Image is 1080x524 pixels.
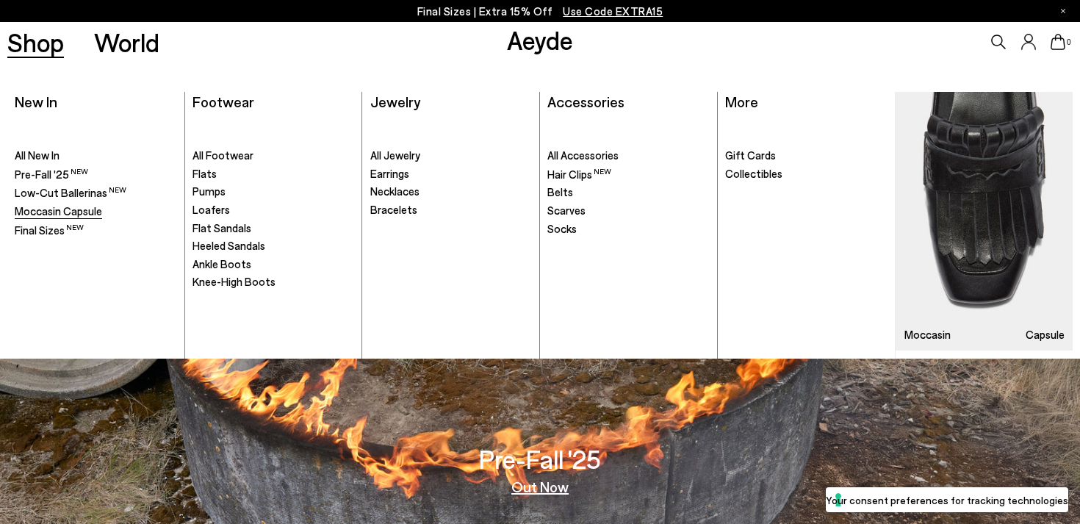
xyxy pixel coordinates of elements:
[192,257,354,272] a: Ankle Boots
[15,185,176,201] a: Low-Cut Ballerinas
[192,203,354,218] a: Loafers
[563,4,663,18] span: Navigate to /collections/ss25-final-sizes
[547,185,573,198] span: Belts
[7,29,64,55] a: Shop
[547,168,611,181] span: Hair Clips
[192,167,354,182] a: Flats
[725,167,888,182] a: Collectibles
[904,329,951,340] h3: Moccasin
[370,167,409,180] span: Earrings
[370,167,532,182] a: Earrings
[192,167,217,180] span: Flats
[725,167,782,180] span: Collectibles
[370,184,420,198] span: Necklaces
[370,184,532,199] a: Necklaces
[15,93,57,110] a: New In
[192,275,276,288] span: Knee-High Boots
[15,223,84,237] span: Final Sizes
[15,204,102,218] span: Moccasin Capsule
[15,223,176,238] a: Final Sizes
[547,222,577,235] span: Socks
[15,167,176,182] a: Pre-Fall '25
[370,148,420,162] span: All Jewelry
[547,148,709,163] a: All Accessories
[192,148,253,162] span: All Footwear
[192,239,265,252] span: Heeled Sandals
[94,29,159,55] a: World
[479,446,601,472] h3: Pre-Fall '25
[1051,34,1065,50] a: 0
[725,148,776,162] span: Gift Cards
[192,275,354,290] a: Knee-High Boots
[192,239,354,254] a: Heeled Sandals
[192,221,251,234] span: Flat Sandals
[826,492,1068,508] label: Your consent preferences for tracking technologies
[1065,38,1073,46] span: 0
[370,203,417,216] span: Bracelets
[370,148,532,163] a: All Jewelry
[1026,329,1065,340] h3: Capsule
[547,204,709,218] a: Scarves
[192,93,254,110] a: Footwear
[370,203,532,218] a: Bracelets
[547,148,619,162] span: All Accessories
[896,92,1073,351] a: Moccasin Capsule
[15,148,176,163] a: All New In
[507,24,573,55] a: Aeyde
[725,93,758,110] a: More
[547,222,709,237] a: Socks
[15,204,176,219] a: Moccasin Capsule
[725,148,888,163] a: Gift Cards
[511,479,569,494] a: Out Now
[15,186,126,199] span: Low-Cut Ballerinas
[417,2,663,21] p: Final Sizes | Extra 15% Off
[547,204,586,217] span: Scarves
[896,92,1073,351] img: Mobile_e6eede4d-78b8-4bd1-ae2a-4197e375e133_900x.jpg
[547,185,709,200] a: Belts
[547,167,709,182] a: Hair Clips
[192,203,230,216] span: Loafers
[192,221,354,236] a: Flat Sandals
[547,93,624,110] a: Accessories
[192,184,226,198] span: Pumps
[192,184,354,199] a: Pumps
[192,257,251,270] span: Ankle Boots
[826,487,1068,512] button: Your consent preferences for tracking technologies
[15,168,88,181] span: Pre-Fall '25
[15,148,60,162] span: All New In
[192,148,354,163] a: All Footwear
[370,93,420,110] a: Jewelry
